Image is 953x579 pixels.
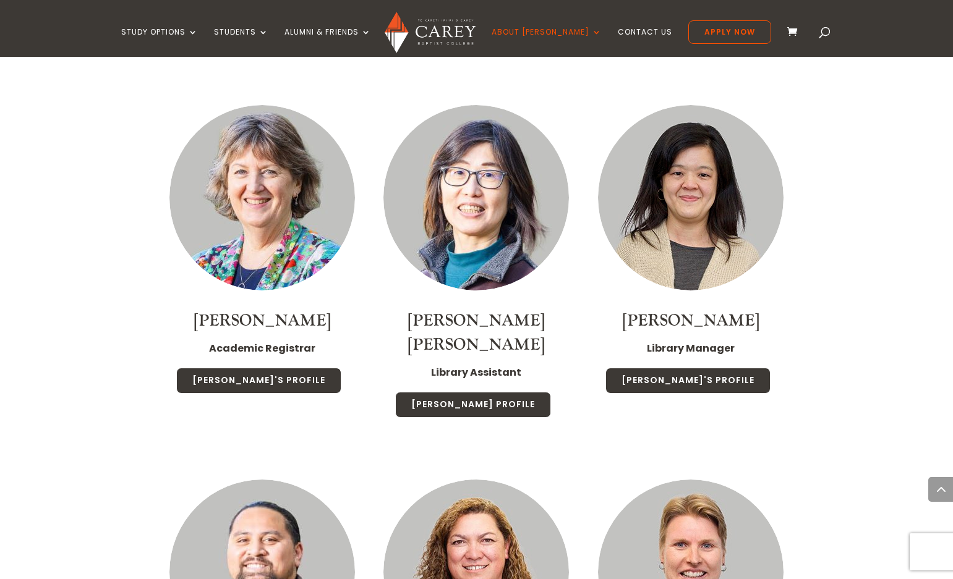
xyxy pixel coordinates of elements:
strong: Academic Registrar [209,341,315,355]
a: [PERSON_NAME]'s Profile [176,368,341,394]
a: [PERSON_NAME] Profile [395,392,551,418]
a: [PERSON_NAME] [PERSON_NAME] [408,310,545,355]
a: [PERSON_NAME]'s Profile [605,368,771,394]
a: Students [214,28,268,57]
strong: Library Assistant [431,365,521,379]
a: Study Options [121,28,198,57]
a: [PERSON_NAME] [622,310,759,331]
a: Apply Now [688,20,771,44]
a: [PERSON_NAME] [194,310,331,331]
a: Contact Us [618,28,672,57]
img: Staff Thumbnail - Neroli Hollis [169,105,355,290]
a: About [PERSON_NAME] [492,28,602,57]
strong: Library Manager [647,341,735,355]
img: Mei Ling Lee_300x300 [383,105,569,290]
a: Alumni & Friends [284,28,371,57]
img: Carey Baptist College [385,12,476,53]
